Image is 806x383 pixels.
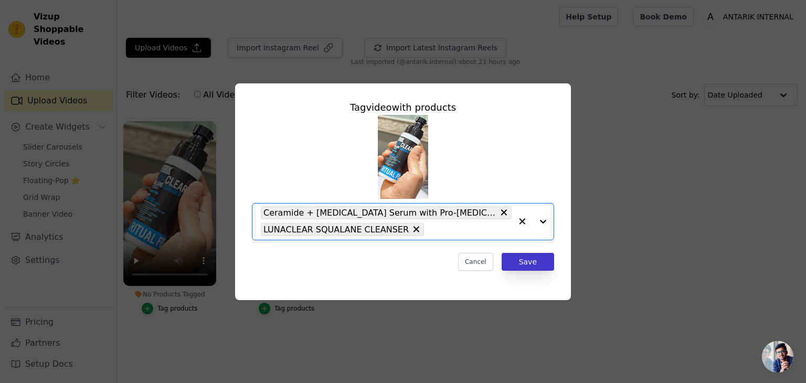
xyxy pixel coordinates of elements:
button: Cancel [458,253,493,271]
img: reel-preview-bet2rm-tv.myshopify.com-3715406470981391460_4907491458.jpeg [378,115,428,199]
span: LUNACLEAR SQUALANE CLEANSER [263,223,409,236]
div: Tag video with products [252,100,554,115]
a: Open chat [762,341,793,373]
button: Save [502,253,554,271]
span: Ceramide + [MEDICAL_DATA] Serum with Pro-[MEDICAL_DATA] [263,206,496,219]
